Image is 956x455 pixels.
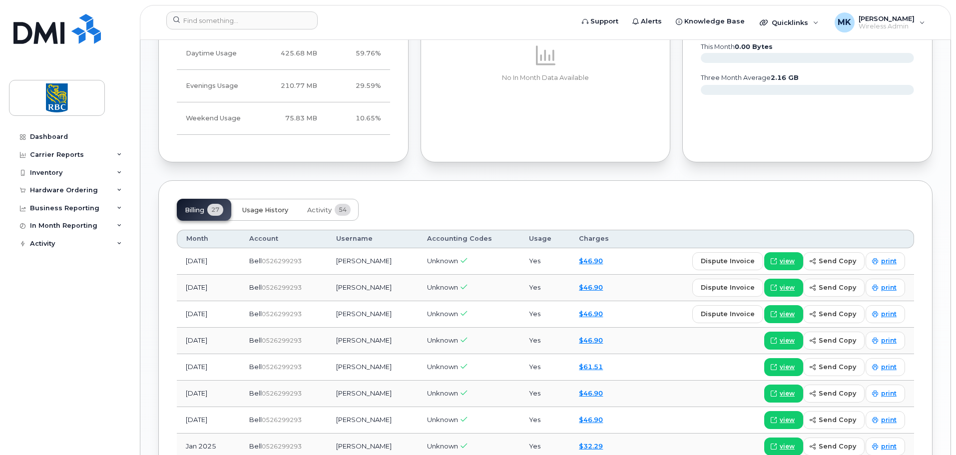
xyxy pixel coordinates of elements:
span: Wireless Admin [859,22,915,30]
a: print [866,332,905,350]
span: view [780,363,795,372]
span: send copy [819,256,856,266]
a: view [764,385,803,403]
th: Month [177,230,240,248]
button: dispute invoice [692,305,763,323]
span: 0526299293 [262,390,302,397]
a: view [764,305,803,323]
a: $61.51 [579,363,603,371]
td: [PERSON_NAME] [327,248,418,275]
th: Accounting Codes [418,230,520,248]
span: 54 [335,204,351,216]
span: Bell [249,363,262,371]
td: [DATE] [177,248,240,275]
span: view [780,336,795,345]
button: send copy [803,411,865,429]
td: [DATE] [177,354,240,381]
span: print [881,363,897,372]
td: [PERSON_NAME] [327,407,418,434]
td: Yes [520,328,570,354]
span: view [780,442,795,451]
span: Knowledge Base [684,16,745,26]
td: 425.68 MB [255,37,326,70]
tspan: 2.16 GB [771,74,799,81]
a: Support [575,11,625,31]
span: Usage History [242,206,288,214]
button: send copy [803,279,865,297]
span: send copy [819,283,856,292]
a: view [764,358,803,376]
span: 0526299293 [262,337,302,344]
span: send copy [819,442,856,451]
span: Bell [249,442,262,450]
span: print [881,257,897,266]
a: $46.90 [579,389,603,397]
td: 29.59% [326,70,390,102]
td: Yes [520,381,570,407]
p: No In Month Data Available [439,73,652,82]
span: Unknown [427,363,458,371]
tr: Weekdays from 6:00pm to 8:00am [177,70,390,102]
button: send copy [803,252,865,270]
span: Unknown [427,389,458,397]
td: Yes [520,407,570,434]
span: view [780,389,795,398]
span: dispute invoice [701,256,755,266]
span: Bell [249,310,262,318]
span: Unknown [427,416,458,424]
span: Quicklinks [772,18,808,26]
span: send copy [819,389,856,398]
span: Bell [249,336,262,344]
button: send copy [803,385,865,403]
a: print [866,252,905,270]
a: $46.90 [579,257,603,265]
span: 0526299293 [262,310,302,318]
td: [DATE] [177,328,240,354]
a: Knowledge Base [669,11,752,31]
td: Yes [520,248,570,275]
span: print [881,336,897,345]
th: Account [240,230,327,248]
td: [PERSON_NAME] [327,381,418,407]
a: print [866,411,905,429]
button: send copy [803,358,865,376]
a: print [866,358,905,376]
a: $46.90 [579,310,603,318]
span: send copy [819,415,856,425]
td: 210.77 MB [255,70,326,102]
span: Bell [249,389,262,397]
td: Evenings Usage [177,70,255,102]
span: print [881,416,897,425]
span: Unknown [427,310,458,318]
th: Usage [520,230,570,248]
a: $46.90 [579,336,603,344]
span: dispute invoice [701,283,755,292]
span: send copy [819,362,856,372]
a: view [764,252,803,270]
span: view [780,257,795,266]
a: Alerts [625,11,669,31]
span: send copy [819,309,856,319]
td: [DATE] [177,301,240,328]
button: dispute invoice [692,279,763,297]
span: dispute invoice [701,309,755,319]
td: Weekend Usage [177,102,255,135]
th: Charges [570,230,629,248]
a: print [866,279,905,297]
td: [PERSON_NAME] [327,354,418,381]
td: Yes [520,301,570,328]
span: Unknown [427,442,458,450]
td: Daytime Usage [177,37,255,70]
button: send copy [803,305,865,323]
span: view [780,283,795,292]
button: send copy [803,332,865,350]
td: [DATE] [177,275,240,301]
span: MK [838,16,851,28]
span: Alerts [641,16,662,26]
td: Yes [520,354,570,381]
tspan: 0.00 Bytes [735,43,773,50]
span: Support [590,16,618,26]
a: view [764,332,803,350]
span: Unknown [427,283,458,291]
td: Yes [520,275,570,301]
